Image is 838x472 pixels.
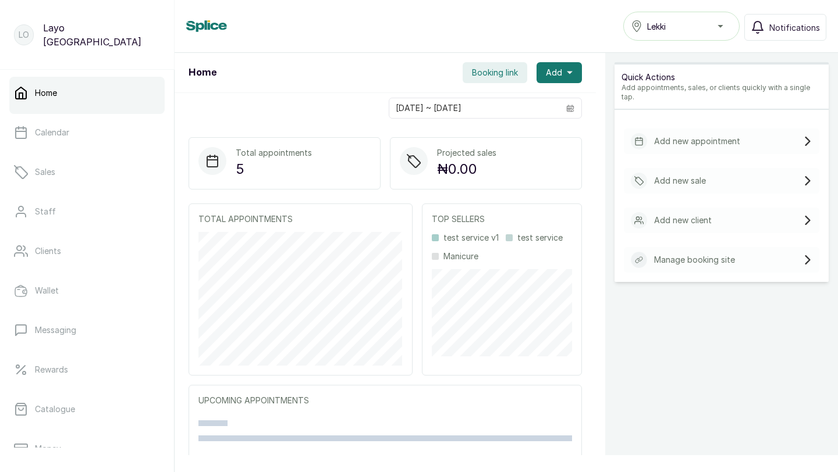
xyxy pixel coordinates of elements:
[9,235,165,267] a: Clients
[437,147,496,159] p: Projected sales
[9,116,165,149] a: Calendar
[9,314,165,346] a: Messaging
[654,214,712,226] p: Add new client
[566,104,574,112] svg: calendar
[9,432,165,465] a: Money
[19,29,29,41] p: LO
[463,62,527,83] button: Booking link
[35,324,76,336] p: Messaging
[9,195,165,228] a: Staff
[198,395,572,406] p: UPCOMING APPOINTMENTS
[43,21,160,49] p: Layo [GEOGRAPHIC_DATA]
[35,443,61,455] p: Money
[769,22,820,34] span: Notifications
[622,83,822,102] p: Add appointments, sales, or clients quickly with a single tap.
[236,147,312,159] p: Total appointments
[654,175,706,187] p: Add new sale
[389,98,559,118] input: Select date
[443,251,478,262] p: Manicure
[9,353,165,386] a: Rewards
[432,213,572,225] p: TOP SELLERS
[35,285,59,296] p: Wallet
[744,14,826,41] button: Notifications
[198,213,403,225] p: TOTAL APPOINTMENTS
[546,67,562,78] span: Add
[35,166,55,178] p: Sales
[654,135,740,147] p: Add new appointment
[35,403,75,415] p: Catalogue
[35,206,56,217] p: Staff
[35,245,61,257] p: Clients
[437,159,496,180] p: ₦0.00
[35,87,57,99] p: Home
[9,393,165,425] a: Catalogue
[654,254,735,266] p: Manage booking site
[647,20,666,33] span: Lekki
[623,12,740,41] button: Lekki
[9,156,165,188] a: Sales
[189,66,216,80] h1: Home
[443,232,499,244] p: test service v1
[9,274,165,307] a: Wallet
[9,77,165,109] a: Home
[35,364,68,376] p: Rewards
[537,62,582,83] button: Add
[35,127,69,138] p: Calendar
[517,232,563,244] p: test service
[236,159,312,180] p: 5
[622,71,822,83] p: Quick Actions
[472,67,518,78] span: Booking link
